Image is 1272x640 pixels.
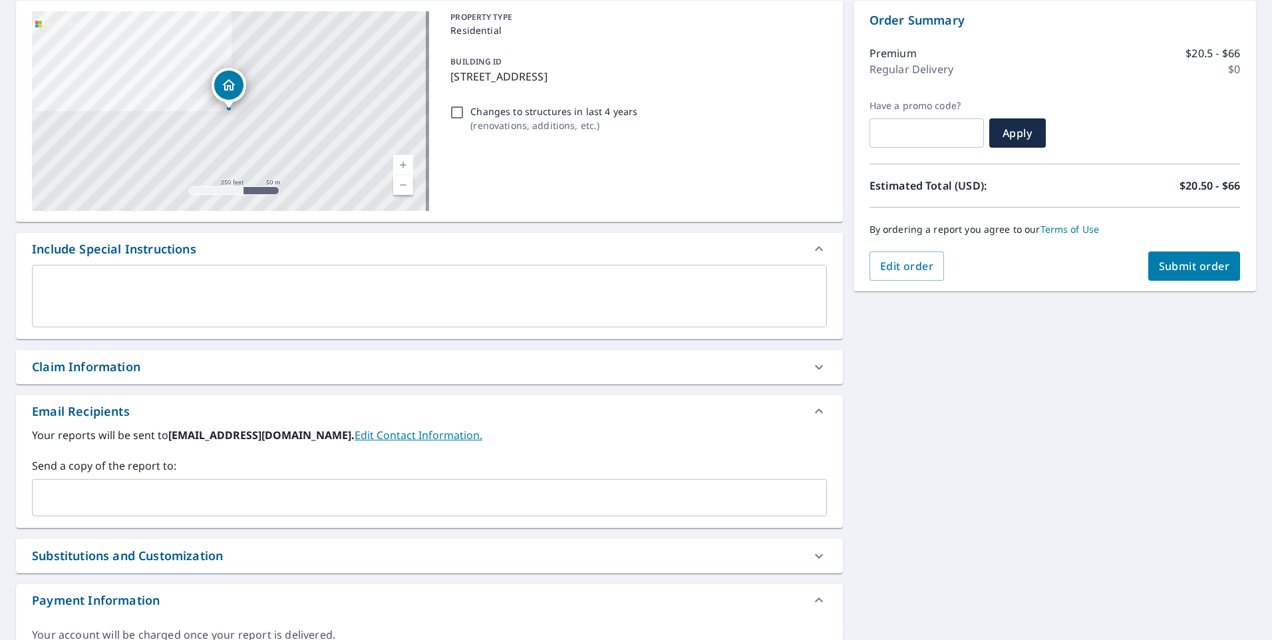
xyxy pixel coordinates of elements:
div: Payment Information [32,591,160,609]
span: Edit order [880,259,934,273]
button: Edit order [870,251,945,281]
div: Claim Information [16,350,843,384]
p: Premium [870,45,917,61]
b: [EMAIL_ADDRESS][DOMAIN_NAME]. [168,428,355,442]
div: Claim Information [32,358,140,376]
label: Send a copy of the report to: [32,458,827,474]
p: ( renovations, additions, etc. ) [470,118,637,132]
p: $0 [1228,61,1240,77]
button: Submit order [1148,251,1241,281]
p: BUILDING ID [450,56,502,67]
label: Your reports will be sent to [32,427,827,443]
button: Apply [989,118,1046,148]
a: Current Level 17, Zoom Out [393,175,413,195]
p: [STREET_ADDRESS] [450,69,821,84]
div: Email Recipients [32,402,130,420]
div: Payment Information [16,584,843,616]
div: Email Recipients [16,395,843,427]
div: Include Special Instructions [16,233,843,265]
label: Have a promo code? [870,100,984,112]
p: Changes to structures in last 4 years [470,104,637,118]
p: Residential [450,23,821,37]
p: $20.50 - $66 [1180,178,1240,194]
p: By ordering a report you agree to our [870,224,1240,236]
p: PROPERTY TYPE [450,11,821,23]
p: Regular Delivery [870,61,953,77]
div: Substitutions and Customization [32,547,223,565]
p: Estimated Total (USD): [870,178,1055,194]
a: EditContactInfo [355,428,482,442]
a: Current Level 17, Zoom In [393,155,413,175]
p: $20.5 - $66 [1186,45,1240,61]
a: Terms of Use [1040,223,1100,236]
p: Order Summary [870,11,1240,29]
span: Apply [1000,126,1035,140]
div: Include Special Instructions [32,240,196,258]
span: Submit order [1159,259,1230,273]
div: Substitutions and Customization [16,539,843,573]
div: Dropped pin, building 1, Residential property, 311 E St Antioch, CA 94509 [212,68,246,109]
